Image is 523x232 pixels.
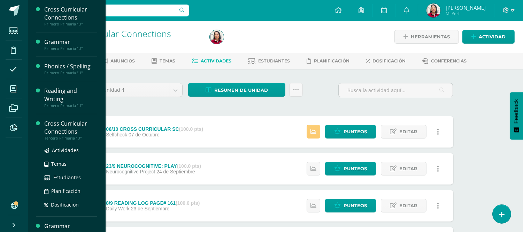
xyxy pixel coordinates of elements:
[513,99,520,124] span: Feedback
[98,83,182,97] a: Unidad 4
[344,125,367,138] span: Punteos
[54,28,171,39] a: Cross Curricular Connections
[110,58,135,63] span: Anuncios
[44,6,97,27] a: Cross Curricular ConnectionsPrimero Primaria "U"
[44,46,97,51] div: Primero Primaria "U"
[411,30,450,43] span: Herramientas
[44,173,97,181] a: Estudiantes
[160,58,175,63] span: Temas
[307,55,349,67] a: Planificación
[53,174,81,181] span: Estudiantes
[339,83,453,97] input: Busca la actividad aquí...
[156,169,195,174] span: 24 de Septiembre
[344,162,367,175] span: Punteos
[446,10,486,16] span: Mi Perfil
[131,206,170,211] span: 23 de Septiembre
[201,58,231,63] span: Actividades
[44,62,97,75] a: Phonics / SpellingPrimero Primaria "U"
[44,38,97,51] a: GrammarPrimero Primaria "U"
[44,120,97,136] div: Cross Curricular Connections
[54,29,201,38] h1: Cross Curricular Connections
[399,199,417,212] span: Editar
[44,222,97,230] div: Grammar
[248,55,290,67] a: Estudiantes
[510,92,523,140] button: Feedback - Mostrar encuesta
[44,70,97,75] div: Primero Primaria "U"
[426,3,440,17] img: 08057eefb9b834750ea7e3b3622e3058.png
[51,188,80,194] span: Planificación
[51,201,79,208] span: Dosificación
[44,136,97,141] div: Tercero Primaria "U"
[176,200,200,206] strong: (100.0 pts)
[44,87,97,108] a: Reading and WritingPrimero Primaria "U"
[32,5,189,16] input: Busca un usuario...
[399,125,417,138] span: Editar
[106,163,201,169] div: 23/9 NEUROCOGNITIVE: PLAY
[179,126,203,132] strong: (100.0 pts)
[394,30,459,44] a: Herramientas
[214,84,268,97] span: Resumen de unidad
[44,146,97,154] a: Actividades
[422,55,467,67] a: Conferencias
[44,187,97,195] a: Planificación
[44,6,97,22] div: Cross Curricular Connections
[106,126,203,132] div: 06/10 CROSS CURRICULAR SC
[52,147,79,154] span: Actividades
[372,58,406,63] span: Dosificación
[103,83,164,97] span: Unidad 4
[44,103,97,108] div: Primero Primaria "U"
[152,55,175,67] a: Temas
[44,160,97,168] a: Temas
[431,58,467,63] span: Conferencias
[462,30,515,44] a: Actividad
[258,58,290,63] span: Estudiantes
[325,125,376,139] a: Punteos
[314,58,349,63] span: Planificación
[106,169,155,174] span: Neurocognitive Project
[106,132,127,137] span: Selfcheck
[51,160,67,167] span: Temas
[210,30,224,44] img: 08057eefb9b834750ea7e3b3622e3058.png
[479,30,506,43] span: Actividad
[325,162,376,175] a: Punteos
[188,83,285,97] a: Resumen de unidad
[325,199,376,212] a: Punteos
[44,62,97,70] div: Phonics / Spelling
[44,87,97,103] div: Reading and Writing
[366,55,406,67] a: Dosificación
[44,38,97,46] div: Grammar
[44,201,97,209] a: Dosificación
[192,55,231,67] a: Actividades
[177,163,201,169] strong: (100.0 pts)
[44,22,97,27] div: Primero Primaria "U"
[101,55,135,67] a: Anuncios
[106,206,129,211] span: Daily Work
[446,4,486,11] span: [PERSON_NAME]
[54,38,201,45] div: Primero Primaria 'U'
[344,199,367,212] span: Punteos
[44,120,97,141] a: Cross Curricular ConnectionsTercero Primaria "U"
[106,200,200,206] div: 8/9 READING LOG PAGE# 161
[129,132,160,137] span: 07 de Octubre
[399,162,417,175] span: Editar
